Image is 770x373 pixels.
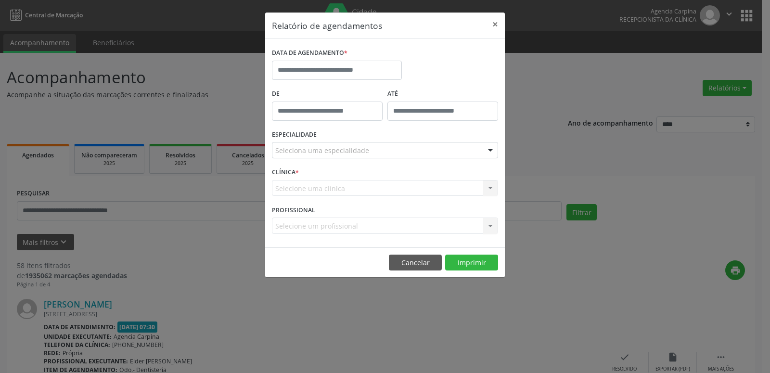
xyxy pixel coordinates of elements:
[389,255,442,271] button: Cancelar
[272,46,347,61] label: DATA DE AGENDAMENTO
[272,128,317,142] label: ESPECIALIDADE
[486,13,505,36] button: Close
[387,87,498,102] label: ATÉ
[272,165,299,180] label: CLÍNICA
[275,145,369,155] span: Seleciona uma especialidade
[272,87,383,102] label: De
[272,203,315,218] label: PROFISSIONAL
[445,255,498,271] button: Imprimir
[272,19,382,32] h5: Relatório de agendamentos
